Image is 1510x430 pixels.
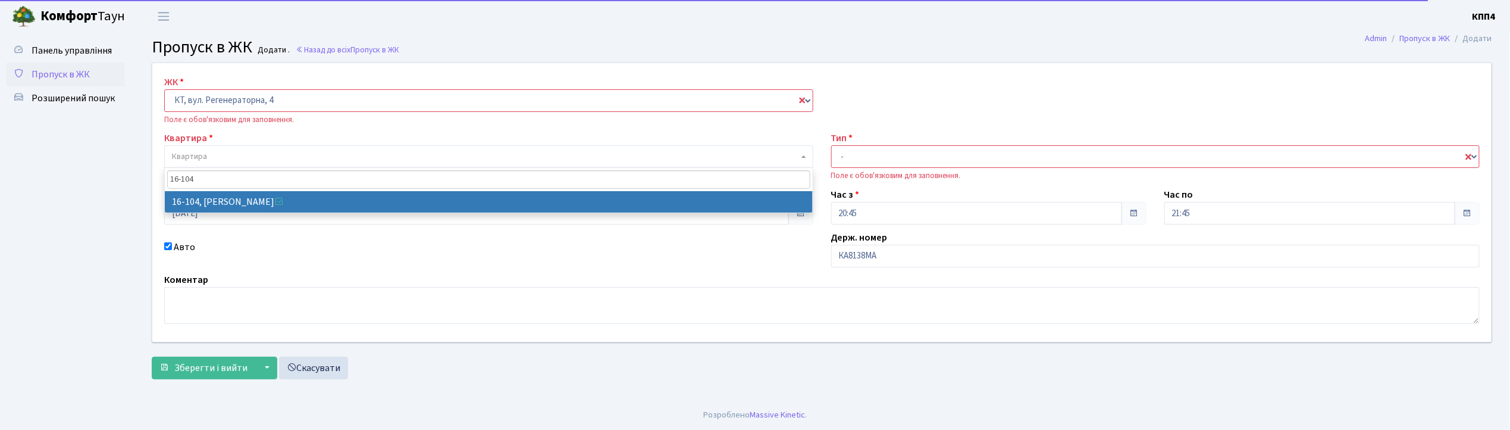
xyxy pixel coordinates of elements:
[12,5,36,29] img: logo.png
[831,131,853,145] label: Тип
[831,188,860,202] label: Час з
[256,45,290,55] small: Додати .
[149,7,178,26] button: Переключити навігацію
[1164,188,1193,202] label: Час по
[164,273,208,287] label: Коментар
[152,35,252,59] span: Пропуск в ЖК
[350,44,399,55] span: Пропуск в ЖК
[164,114,813,126] div: Поле є обов'язковим для заповнення.
[279,357,348,379] a: Скасувати
[831,245,1480,267] input: АА1234АА
[32,92,115,105] span: Розширений пошук
[165,191,813,213] li: 16-104, [PERSON_NAME]
[172,151,207,163] span: Квартира
[1451,32,1492,45] li: Додати
[6,86,125,110] a: Розширений пошук
[152,357,255,379] button: Зберегти і вийти
[6,39,125,63] a: Панель управління
[831,170,1480,182] div: Поле є обов'язковим для заповнення.
[174,362,248,375] span: Зберегти і вийти
[1348,26,1510,51] nav: breadcrumb
[32,68,90,81] span: Пропуск в ЖК
[1473,10,1496,23] b: КПП4
[6,63,125,86] a: Пропуск в ЖК
[40,7,98,26] b: Комфорт
[32,44,112,57] span: Панель управління
[164,131,213,145] label: Квартира
[703,409,807,422] div: Розроблено .
[174,240,195,254] label: Авто
[1365,32,1387,45] a: Admin
[296,44,399,55] a: Назад до всіхПропуск в ЖК
[164,75,184,89] label: ЖК
[750,409,805,421] a: Massive Kinetic
[40,7,125,27] span: Таун
[1473,10,1496,24] a: КПП4
[1400,32,1451,45] a: Пропуск в ЖК
[831,230,888,245] label: Держ. номер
